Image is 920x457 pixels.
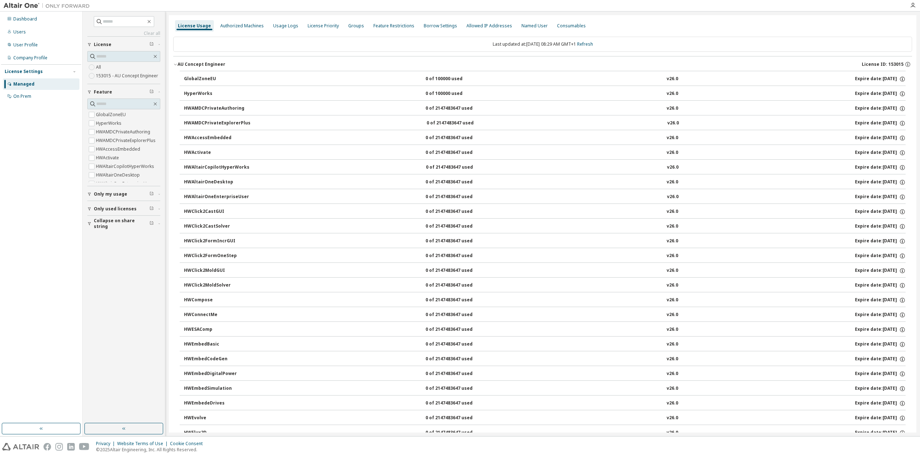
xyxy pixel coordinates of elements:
div: Expire date: [DATE] [855,150,906,156]
button: HWAltairCopilotHyperWorks0 of 2147483647 usedv26.0Expire date:[DATE] [184,160,906,175]
div: 0 of 2147483647 used [425,179,490,186]
div: Expire date: [DATE] [855,385,906,392]
div: HWClick2FormOneStep [184,253,249,259]
button: HWAMDCPrivateExplorerPlus0 of 2147483647 usedv26.0Expire date:[DATE] [184,115,906,131]
a: Refresh [577,41,593,47]
div: v26.0 [667,223,678,230]
div: HWConnectMe [184,312,249,318]
button: HWClick2MoldGUI0 of 2147483647 usedv26.0Expire date:[DATE] [184,263,906,279]
button: HWESAComp0 of 2147483647 usedv26.0Expire date:[DATE] [184,322,906,338]
label: HWAltairOneEnterpriseUser [96,179,155,188]
div: 0 of 2147483647 used [425,209,490,215]
div: Expire date: [DATE] [855,297,906,303]
div: HWClick2FormIncrGUI [184,238,249,245]
div: Company Profile [13,55,47,61]
div: HWEmbedSimulation [184,385,249,392]
div: Expire date: [DATE] [855,312,906,318]
button: License [87,37,160,52]
div: v26.0 [667,312,678,318]
div: Consumables [557,23,586,29]
div: v26.0 [667,105,678,112]
div: HWEmbedBasic [184,341,249,348]
button: HWClick2CastSolver0 of 2147483647 usedv26.0Expire date:[DATE] [184,219,906,234]
button: HWFlux2D0 of 2147483647 usedv26.0Expire date:[DATE] [184,425,906,441]
div: HWAltairCopilotHyperWorks [184,164,249,171]
div: 0 of 2147483647 used [425,238,490,245]
img: youtube.svg [79,443,89,451]
div: HWCompose [184,297,249,303]
div: v26.0 [667,164,678,171]
div: Named User [521,23,548,29]
div: v26.0 [667,356,678,362]
button: HWEmbedBasic0 of 2147483647 usedv26.0Expire date:[DATE] [184,337,906,352]
div: Users [13,29,26,35]
div: 0 of 2147483647 used [425,135,490,141]
button: HWAltairOneEnterpriseUser0 of 2147483647 usedv26.0Expire date:[DATE] [184,189,906,205]
div: Expire date: [DATE] [855,194,906,200]
button: AU Concept EngineerLicense ID: 153015 [173,56,912,72]
img: instagram.svg [55,443,63,451]
div: v26.0 [667,415,678,421]
div: v26.0 [667,282,678,289]
div: 0 of 2147483647 used [425,371,490,377]
button: HWConnectMe0 of 2147483647 usedv26.0Expire date:[DATE] [184,307,906,323]
div: Website Terms of Use [117,441,170,447]
button: Only used licenses [87,201,160,217]
button: GlobalZoneEU0 of 100000 usedv26.0Expire date:[DATE] [184,71,906,87]
label: All [96,63,102,72]
div: User Profile [13,42,38,48]
div: Expire date: [DATE] [855,76,906,82]
button: HWAMDCPrivateAuthoring0 of 2147483647 usedv26.0Expire date:[DATE] [184,101,906,116]
div: 0 of 2147483647 used [425,326,490,333]
div: v26.0 [667,385,678,392]
button: HWClick2FormOneStep0 of 2147483647 usedv26.0Expire date:[DATE] [184,248,906,264]
div: Expire date: [DATE] [855,356,906,362]
div: v26.0 [667,209,678,215]
span: License ID: 153015 [862,61,903,67]
div: v26.0 [667,135,678,141]
div: 0 of 2147483647 used [427,120,491,127]
div: HWESAComp [184,326,249,333]
div: HWAltairOneEnterpriseUser [184,194,249,200]
div: 0 of 2147483647 used [425,150,490,156]
button: HWActivate0 of 2147483647 usedv26.0Expire date:[DATE] [184,145,906,161]
div: Authorized Machines [220,23,264,29]
div: HWClick2MoldSolver [184,282,249,289]
button: HWAccessEmbedded0 of 2147483647 usedv26.0Expire date:[DATE] [184,130,906,146]
div: Expire date: [DATE] [855,209,906,215]
div: Privacy [96,441,117,447]
div: 0 of 2147483647 used [425,194,490,200]
div: HWAMDCPrivateAuthoring [184,105,249,112]
div: HWEvolve [184,415,249,421]
div: v26.0 [667,297,678,303]
div: 0 of 2147483647 used [425,312,490,318]
div: Expire date: [DATE] [855,400,906,407]
img: facebook.svg [43,443,51,451]
div: 0 of 2147483647 used [425,297,490,303]
div: HWClick2MoldGUI [184,268,249,274]
label: 153015 - AU Concept Engineer [96,72,160,80]
div: HWAccessEmbedded [184,135,249,141]
label: HWAccessEmbedded [96,145,142,154]
p: © 2025 Altair Engineering, Inc. All Rights Reserved. [96,447,207,453]
div: License Settings [5,69,43,74]
div: Expire date: [DATE] [855,268,906,274]
button: Collapse on share string [87,216,160,232]
div: 0 of 2147483647 used [425,223,490,230]
div: v26.0 [667,179,678,186]
span: Collapse on share string [94,218,149,229]
label: HWAMDCPrivateAuthoring [96,128,152,136]
div: v26.0 [667,430,678,436]
div: Groups [348,23,364,29]
div: Allowed IP Addresses [466,23,512,29]
img: altair_logo.svg [2,443,39,451]
div: HWAltairOneDesktop [184,179,249,186]
button: HWAltairOneDesktop0 of 2147483647 usedv26.0Expire date:[DATE] [184,174,906,190]
div: 0 of 100000 used [425,76,490,82]
div: v26.0 [667,120,679,127]
div: v26.0 [667,194,678,200]
div: Expire date: [DATE] [855,120,906,127]
div: Feature Restrictions [373,23,414,29]
button: HWEvolve0 of 2147483647 usedv26.0Expire date:[DATE] [184,410,906,426]
button: HWCompose0 of 2147483647 usedv26.0Expire date:[DATE] [184,292,906,308]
